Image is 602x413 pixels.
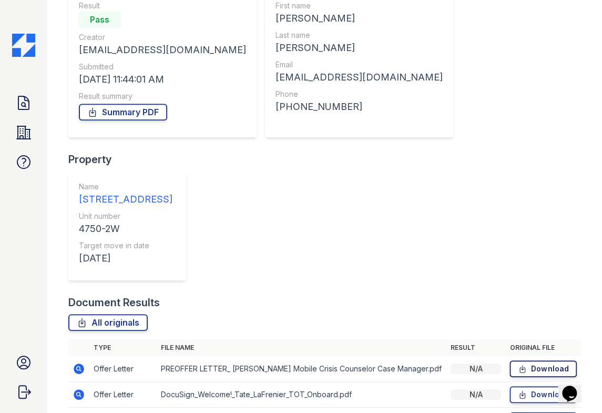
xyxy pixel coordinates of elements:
[89,356,157,382] td: Offer Letter
[79,221,172,236] div: 4750-2W
[89,339,157,356] th: Type
[79,251,172,266] div: [DATE]
[79,91,246,102] div: Result summary
[79,240,172,251] div: Target move in date
[79,104,167,120] a: Summary PDF
[68,314,148,331] a: All originals
[509,386,577,403] a: Download
[276,30,443,41] div: Last name
[79,62,246,72] div: Submitted
[276,41,443,55] div: [PERSON_NAME]
[79,43,246,57] div: [EMAIL_ADDRESS][DOMAIN_NAME]
[79,32,246,43] div: Creator
[276,99,443,114] div: [PHONE_NUMBER]
[79,11,121,28] div: Pass
[276,70,443,85] div: [EMAIL_ADDRESS][DOMAIN_NAME]
[451,364,501,374] div: N/A
[79,192,172,207] div: [STREET_ADDRESS]
[446,339,505,356] th: Result
[12,34,35,57] img: CE_Icon_Blue-c292c112584629df590d857e76928e9f676e5b41ef8f769ba2f05ee15b207248.png
[276,11,443,26] div: [PERSON_NAME]
[276,89,443,99] div: Phone
[68,295,160,310] div: Document Results
[79,211,172,221] div: Unit number
[79,1,246,11] div: Result
[157,382,447,408] td: DocuSign_Welcome!_Tate_LaFrenier_TOT_Onboard.pdf
[79,72,246,87] div: [DATE] 11:44:01 AM
[451,389,501,400] div: N/A
[89,382,157,408] td: Offer Letter
[505,339,581,356] th: Original file
[276,59,443,70] div: Email
[157,356,447,382] td: PREOFFER LETTER_ [PERSON_NAME] Mobile Crisis Counselor Case Manager.pdf
[157,339,447,356] th: File name
[558,371,591,402] iframe: chat widget
[276,1,443,11] div: First name
[79,182,172,192] div: Name
[79,182,172,207] a: Name [STREET_ADDRESS]
[68,152,195,167] div: Property
[509,360,577,377] a: Download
